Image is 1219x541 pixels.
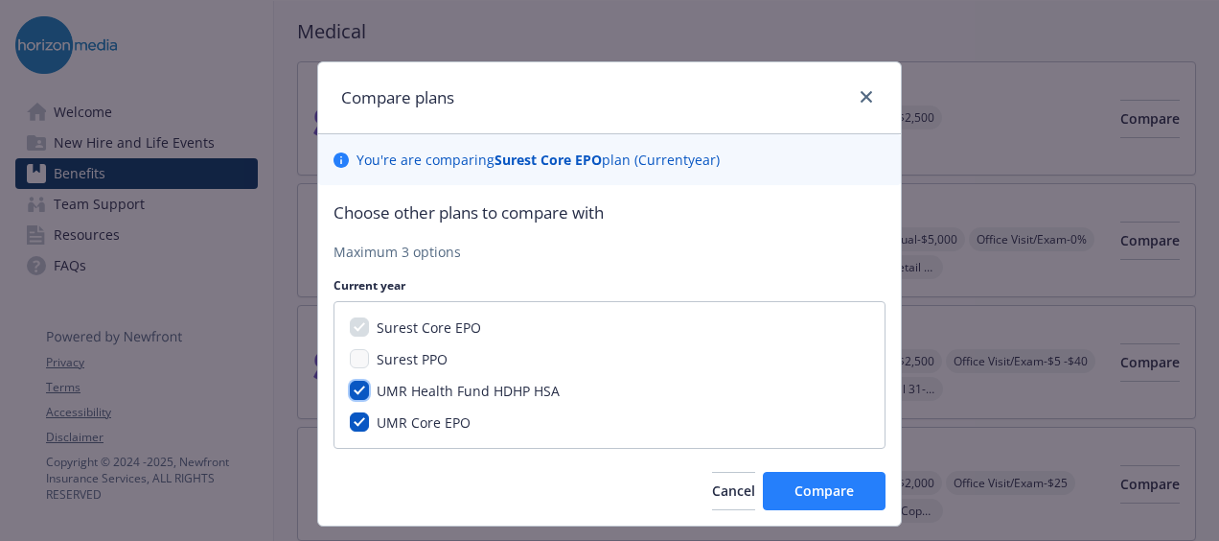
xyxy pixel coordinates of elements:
p: Current year [333,277,885,294]
span: Surest PPO [377,350,448,368]
p: Maximum 3 options [333,242,885,262]
h1: Compare plans [341,85,454,110]
a: close [855,85,878,108]
b: Surest Core EPO [494,151,602,169]
span: Compare [794,482,854,500]
button: Cancel [712,472,755,510]
span: UMR Core EPO [377,413,471,432]
button: Compare [763,472,885,510]
p: Choose other plans to compare with [333,200,885,225]
span: UMR Health Fund HDHP HSA [377,382,560,400]
span: Surest Core EPO [377,318,481,337]
span: Cancel [712,482,755,500]
p: You ' re are comparing plan ( Current year) [356,150,720,170]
